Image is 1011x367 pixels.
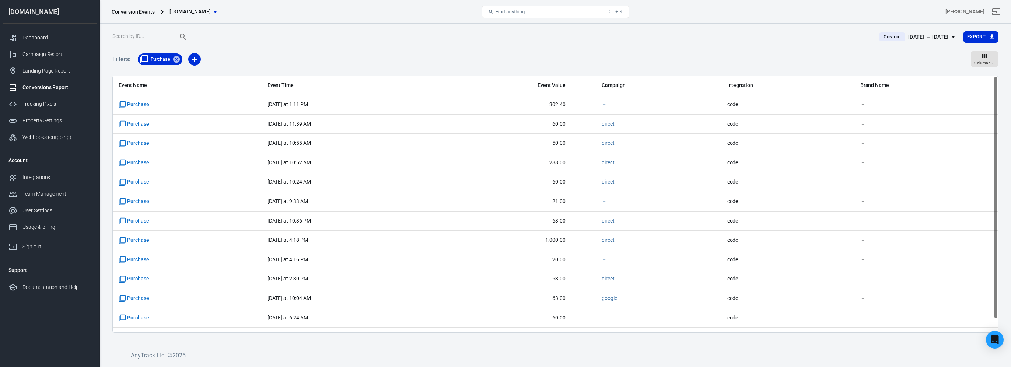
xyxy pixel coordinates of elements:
a: direct [602,121,615,127]
a: Dashboard [3,29,97,46]
time: 2025-09-29T10:24:38+03:00 [267,179,311,185]
button: [DOMAIN_NAME] [167,5,220,18]
span: Custom [881,33,903,41]
span: 63.00 [462,217,566,225]
time: 2025-09-29T10:55:05+03:00 [267,140,311,146]
a: － [602,101,607,107]
a: Sign out [987,3,1005,21]
a: direct [602,140,615,146]
button: Columns [971,51,998,67]
span: direct [602,217,615,225]
span: Purchase [146,56,175,63]
span: 1,000.00 [462,237,566,244]
span: － [860,256,963,263]
div: Dashboard [22,34,91,42]
a: direct [602,276,615,282]
time: 2025-09-29T13:11:05+03:00 [267,101,308,107]
a: Team Management [3,186,97,202]
span: Standard event name [119,275,149,283]
span: － [602,256,607,263]
div: Landing Page Report [22,67,91,75]
div: Conversion Events [112,8,155,15]
span: Standard event name [119,256,149,263]
span: Standard event name [119,140,149,147]
div: ⌘ + K [609,9,623,14]
span: code [727,178,830,186]
div: Property Settings [22,117,91,125]
span: Event Time [267,82,371,89]
div: [DATE] － [DATE] [908,32,949,42]
span: 21.00 [462,198,566,205]
div: Webhooks (outgoing) [22,133,91,141]
a: Property Settings [3,112,97,129]
button: Custom[DATE] － [DATE] [873,31,963,43]
span: 288.00 [462,159,566,167]
div: User Settings [22,207,91,214]
div: Conversions Report [22,84,91,91]
span: － [860,120,963,128]
span: google [602,295,617,302]
span: Integration [727,82,830,89]
span: 20.00 [462,256,566,263]
span: code [727,295,830,302]
span: direct [602,178,615,186]
div: Tracking Pixels [22,100,91,108]
div: Sign out [22,243,91,251]
span: Standard event name [119,120,149,128]
div: scrollable content [113,76,998,332]
span: Brand Name [860,82,963,89]
div: Team Management [22,190,91,198]
a: User Settings [3,202,97,219]
span: Campaign [602,82,705,89]
a: direct [602,160,615,165]
a: Integrations [3,169,97,186]
div: Usage & billing [22,223,91,231]
span: － [860,237,963,244]
span: direct [602,120,615,128]
div: Documentation and Help [22,283,91,291]
span: 63.00 [462,295,566,302]
span: Standard event name [119,178,149,186]
span: code [727,198,830,205]
h5: Filters: [112,48,130,71]
span: － [602,314,607,322]
a: direct [602,218,615,224]
span: code [727,314,830,322]
span: Standard event name [119,217,149,225]
span: direct [602,237,615,244]
span: Standard event name [119,101,149,108]
a: direct [602,179,615,185]
span: code [727,217,830,225]
span: Columns [974,60,990,66]
a: google [602,295,617,301]
div: Integrations [22,174,91,181]
time: 2025-09-29T10:52:12+03:00 [267,160,311,165]
span: Event Value [462,82,566,89]
a: Landing Page Report [3,63,97,79]
time: 2025-09-28T14:30:32+03:00 [267,276,308,282]
span: － [860,198,963,205]
a: Conversions Report [3,79,97,96]
div: Campaign Report [22,50,91,58]
span: － [860,217,963,225]
span: Standard event name [119,295,149,302]
span: － [860,295,963,302]
span: － [860,140,963,147]
span: 60.00 [462,120,566,128]
span: 50.00 [462,140,566,147]
a: Webhooks (outgoing) [3,129,97,146]
span: code [727,237,830,244]
div: Purchase [138,53,183,65]
time: 2025-09-28T16:18:29+03:00 [267,237,308,243]
time: 2025-09-29T09:33:40+03:00 [267,198,308,204]
span: － [860,314,963,322]
input: Search by ID... [112,32,171,42]
a: Tracking Pixels [3,96,97,112]
span: Standard event name [119,237,149,244]
button: Export [963,31,998,43]
span: － [602,198,607,205]
time: 2025-09-28T16:16:05+03:00 [267,256,308,262]
time: 2025-09-29T11:39:41+03:00 [267,121,311,127]
span: code [727,159,830,167]
span: direct [602,275,615,283]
